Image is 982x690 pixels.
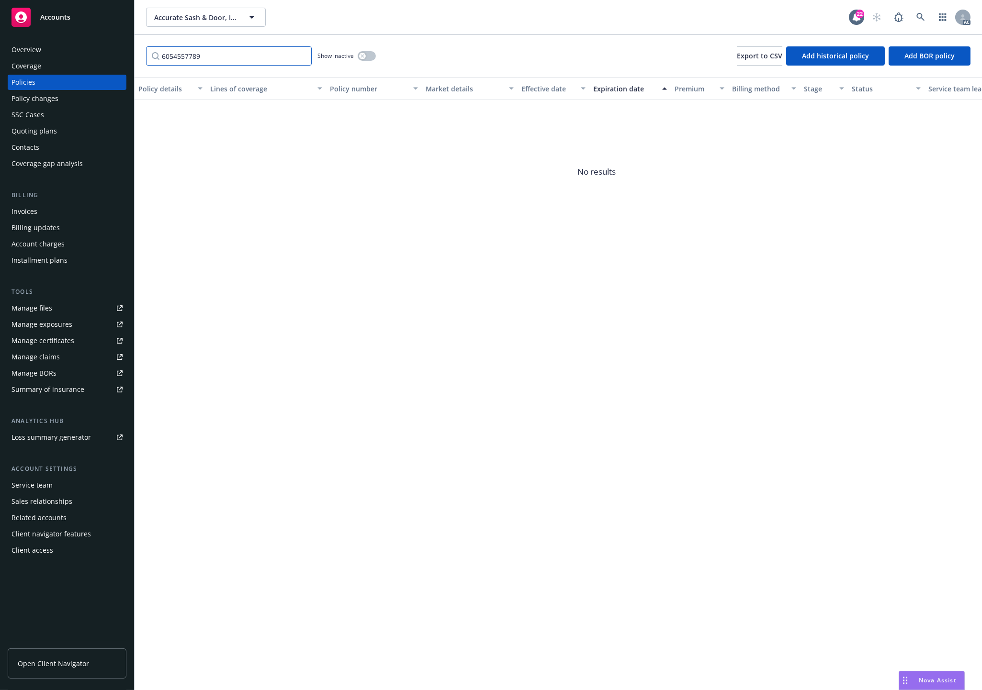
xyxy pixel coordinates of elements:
[593,84,656,94] div: Expiration date
[210,84,312,94] div: Lines of coverage
[330,84,407,94] div: Policy number
[518,77,589,100] button: Effective date
[8,287,126,297] div: Tools
[899,671,965,690] button: Nova Assist
[8,75,126,90] a: Policies
[8,91,126,106] a: Policy changes
[11,510,67,525] div: Related accounts
[11,91,58,106] div: Policy changes
[8,317,126,332] a: Manage exposures
[8,526,126,542] a: Client navigator features
[11,430,91,445] div: Loss summary generator
[11,253,68,268] div: Installment plans
[8,236,126,252] a: Account charges
[11,478,53,493] div: Service team
[11,366,56,381] div: Manage BORs
[8,204,126,219] a: Invoices
[521,84,575,94] div: Effective date
[11,333,74,348] div: Manage certificates
[867,8,886,27] a: Start snowing
[11,349,60,365] div: Manage claims
[8,478,126,493] a: Service team
[8,190,126,200] div: Billing
[11,107,44,122] div: SSC Cases
[11,140,39,155] div: Contacts
[11,123,57,139] div: Quoting plans
[206,77,326,100] button: Lines of coverage
[11,382,84,397] div: Summary of insurance
[317,52,354,60] span: Show inactive
[804,84,834,94] div: Stage
[737,51,782,60] span: Export to CSV
[737,46,782,66] button: Export to CSV
[8,366,126,381] a: Manage BORs
[11,204,37,219] div: Invoices
[899,671,911,690] div: Drag to move
[8,416,126,426] div: Analytics hub
[728,77,800,100] button: Billing method
[732,84,786,94] div: Billing method
[8,333,126,348] a: Manage certificates
[856,10,864,18] div: 22
[426,84,503,94] div: Market details
[8,220,126,235] a: Billing updates
[11,236,65,252] div: Account charges
[40,13,70,21] span: Accounts
[11,526,91,542] div: Client navigator features
[326,77,422,100] button: Policy number
[8,464,126,474] div: Account settings
[135,77,206,100] button: Policy details
[8,543,126,558] a: Client access
[8,382,126,397] a: Summary of insurance
[11,220,60,235] div: Billing updates
[8,107,126,122] a: SSC Cases
[154,12,237,22] span: Accurate Sash & Door, Inc.
[675,84,714,94] div: Premium
[933,8,952,27] a: Switch app
[146,46,312,66] input: Filter by keyword...
[8,156,126,171] a: Coverage gap analysis
[8,42,126,57] a: Overview
[904,51,955,60] span: Add BOR policy
[11,543,53,558] div: Client access
[11,300,52,316] div: Manage files
[8,494,126,509] a: Sales relationships
[8,300,126,316] a: Manage files
[8,253,126,268] a: Installment plans
[802,51,869,60] span: Add historical policy
[8,349,126,365] a: Manage claims
[8,4,126,31] a: Accounts
[8,58,126,74] a: Coverage
[889,46,971,66] button: Add BOR policy
[422,77,518,100] button: Market details
[11,494,72,509] div: Sales relationships
[919,676,957,684] span: Nova Assist
[8,430,126,445] a: Loss summary generator
[786,46,885,66] button: Add historical policy
[8,510,126,525] a: Related accounts
[146,8,266,27] button: Accurate Sash & Door, Inc.
[8,123,126,139] a: Quoting plans
[848,77,925,100] button: Status
[11,58,41,74] div: Coverage
[11,317,72,332] div: Manage exposures
[589,77,671,100] button: Expiration date
[138,84,192,94] div: Policy details
[11,42,41,57] div: Overview
[911,8,930,27] a: Search
[11,156,83,171] div: Coverage gap analysis
[18,658,89,668] span: Open Client Navigator
[852,84,910,94] div: Status
[671,77,728,100] button: Premium
[8,140,126,155] a: Contacts
[11,75,35,90] div: Policies
[800,77,848,100] button: Stage
[889,8,908,27] a: Report a Bug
